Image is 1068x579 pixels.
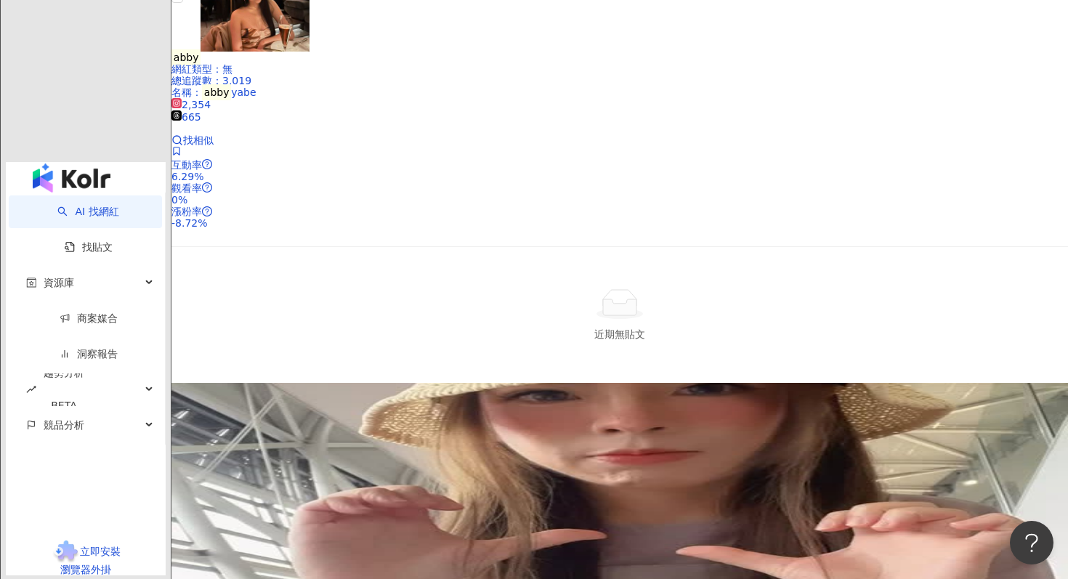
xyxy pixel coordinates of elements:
[171,206,202,217] span: 漲粉率
[202,206,212,216] span: question-circle
[57,206,118,217] a: searchAI 找網紅
[171,171,1068,182] div: 6.29%
[171,217,1068,229] div: -8.72%
[202,182,212,193] span: question-circle
[171,111,201,123] span: 665
[171,159,202,171] span: 互動率
[60,348,118,360] a: 洞察報告
[171,134,214,146] a: 找相似
[202,84,231,100] mark: abby
[171,84,256,100] span: 名稱 ：
[60,312,118,324] a: 商案媒合
[33,163,110,193] img: logo
[171,63,1068,75] div: 網紅類型 ： 無
[44,409,84,442] span: 競品分析
[171,99,211,110] span: 2,354
[171,49,201,65] mark: abby
[202,159,212,169] span: question-circle
[171,182,202,194] span: 觀看率
[44,389,84,422] div: BETA
[231,86,256,98] span: yabe
[52,540,80,564] img: chrome extension
[6,540,166,575] a: chrome extension立即安裝 瀏覽器外掛
[60,546,121,575] span: 立即安裝 瀏覽器外掛
[171,194,1068,206] div: 0%
[594,326,645,342] div: 近期無貼文
[183,134,214,146] span: 找相似
[44,357,84,422] span: 趨勢分析
[1010,521,1053,564] iframe: Help Scout Beacon - Open
[65,241,113,253] a: 找貼文
[44,267,74,299] span: 資源庫
[26,384,36,394] span: rise
[171,75,1068,86] div: 總追蹤數 ： 3,019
